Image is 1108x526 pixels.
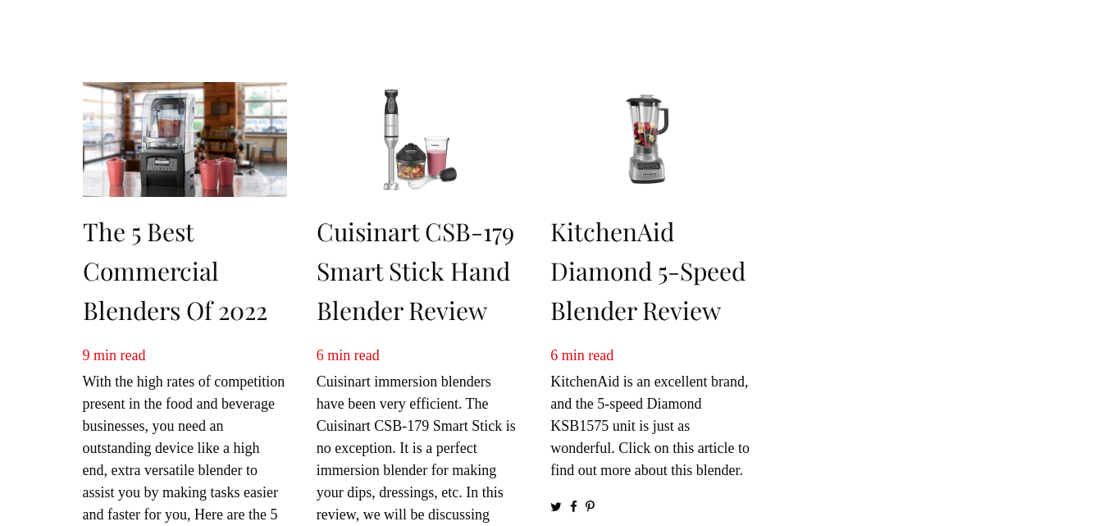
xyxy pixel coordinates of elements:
span: min read [327,347,379,364]
a: Cuisinart CSB-179 Smart Stick Hand Blender Review [317,215,514,327]
a: The 5 Best Commercial Blenders of 2022 [83,215,267,327]
span: min read [93,347,145,364]
p: KitchenAid is an excellent brand, and the 5-speed Diamond KSB1575 unit is just as wonderful. Clic... [550,345,755,482]
iframe: Advertisement [800,25,1022,517]
img: KitchenAid Diamond 5-Speed Blender Review [550,82,755,197]
span: 6 [317,347,324,364]
span: 9 [83,347,90,364]
span: min read [562,347,613,364]
span: 6 [550,347,558,364]
img: The 5 Best Commercial Blenders of 2022 [83,82,287,197]
a: KitchenAid Diamond 5-Speed Blender Review [550,215,746,327]
img: Cuisinart CSB-179 Smart Stick Hand Blender Review [317,82,521,197]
